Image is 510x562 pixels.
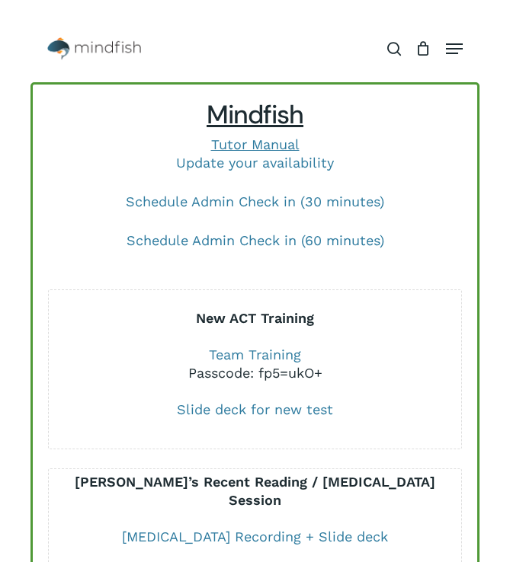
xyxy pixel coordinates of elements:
[446,41,463,56] a: Navigation Menu
[49,364,460,382] div: Passcode: fp5=ukO+
[30,30,480,68] header: Main Menu
[196,310,314,326] b: New ACT Training
[75,474,435,508] b: [PERSON_NAME]’s Recent Reading / [MEDICAL_DATA] Session
[207,98,303,131] span: Mindfish
[177,401,333,417] a: Slide deck for new test
[176,155,334,171] a: Update your availability
[127,232,384,248] a: Schedule Admin Check in (60 minutes)
[122,528,388,544] a: [MEDICAL_DATA] Recording + Slide deck
[209,346,301,362] a: Team Training
[126,193,384,209] a: Schedule Admin Check in (30 minutes)
[409,30,438,68] a: Cart
[211,136,300,152] a: Tutor Manual
[47,37,140,60] img: Mindfish Test Prep & Academics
